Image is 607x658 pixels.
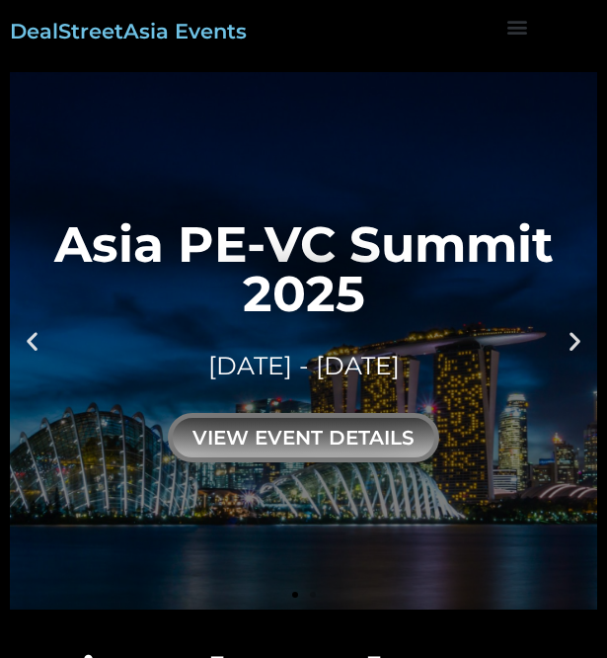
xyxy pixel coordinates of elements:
[20,329,44,354] div: Previous slide
[563,329,587,354] div: Next slide
[310,592,316,598] span: Go to slide 2
[10,220,597,319] div: Asia PE-VC Summit 2025
[168,413,439,462] div: view event details
[501,10,534,42] div: Menu Toggle
[292,592,298,598] span: Go to slide 1
[10,72,597,610] a: Asia PE-VC Summit 2025[DATE] - [DATE]view event details
[10,349,597,383] div: [DATE] - [DATE]
[10,19,247,43] a: DealStreetAsia Events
